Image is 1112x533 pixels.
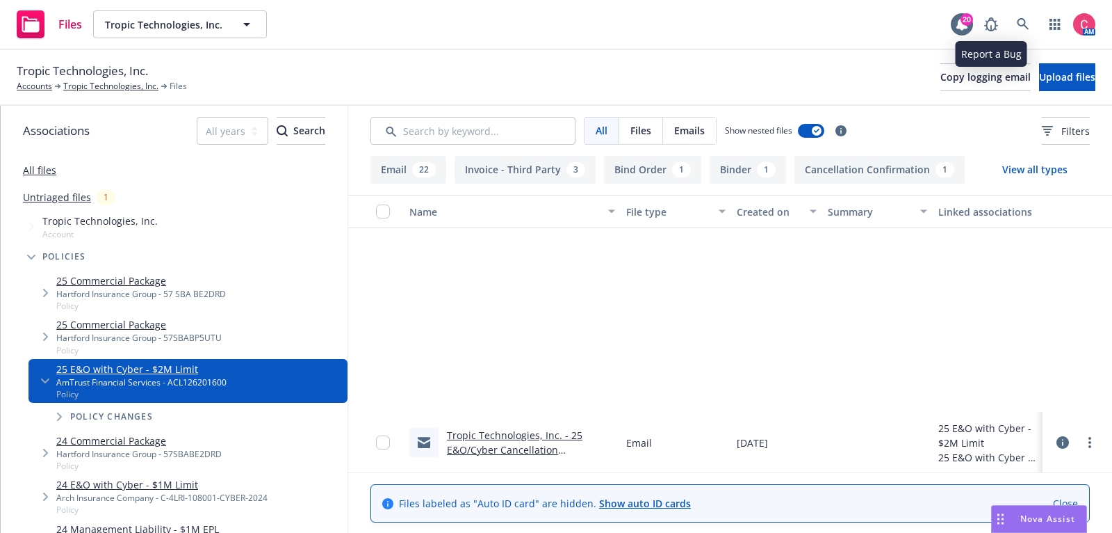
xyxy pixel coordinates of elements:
button: SearchSearch [277,117,325,145]
a: Close [1053,496,1078,511]
span: Policy [56,344,222,356]
div: 22 [412,162,436,177]
span: Tropic Technologies, Inc. [42,214,158,228]
div: 25 E&O with Cyber - $2M Limit [938,421,1037,450]
div: Search [277,118,325,144]
span: Tropic Technologies, Inc. [17,62,148,80]
a: 24 E&O with Cyber - $1M Limit [56,477,268,492]
span: Account [42,228,158,240]
div: AmTrust Financial Services - ACL126201600 [56,376,227,388]
div: Hartford Insurance Group - 57 SBA BE2DRD [56,288,226,300]
span: Policy [56,504,268,516]
button: Email [370,156,446,184]
span: Policy changes [70,413,153,421]
div: 20 [960,13,973,26]
div: 25 E&O with Cyber - $2M Limit [938,450,1037,465]
div: 1 [672,162,691,177]
span: Policy [56,388,227,400]
svg: Search [277,125,288,136]
button: Binder [710,156,786,184]
button: Tropic Technologies, Inc. [93,10,267,38]
button: Upload files [1039,63,1095,91]
span: Files [170,80,187,93]
div: 1 [97,189,115,205]
div: Hartford Insurance Group - 57SBABP5UTU [56,332,222,344]
a: Tropic Technologies, Inc. [63,80,158,93]
button: Cancellation Confirmation [794,156,965,184]
span: [DATE] [737,436,768,450]
span: Upload files [1039,70,1095,83]
div: Created on [737,205,802,219]
a: 25 E&O with Cyber - $2M Limit [56,362,227,376]
span: Filters [1061,124,1090,138]
button: Filters [1042,117,1090,145]
input: Toggle Row Selected [376,436,390,450]
div: Arch Insurance Company - C-4LRI-108001-CYBER-2024 [56,492,268,504]
div: 1 [935,162,954,177]
button: View all types [980,156,1090,184]
button: File type [621,195,730,228]
a: Show auto ID cards [599,497,691,510]
a: Search [1009,10,1037,38]
button: Invoice - Third Party [455,156,596,184]
button: Nova Assist [991,505,1087,533]
span: Copy logging email [940,70,1031,83]
a: more [1081,434,1098,451]
div: 3 [566,162,585,177]
div: Name [409,205,600,219]
a: All files [23,164,56,177]
span: Email [626,436,652,450]
a: Report a Bug [977,10,1005,38]
div: Summary [828,205,911,219]
span: Policy [56,460,222,472]
div: Drag to move [992,506,1009,532]
button: Linked associations [933,195,1042,228]
a: Switch app [1041,10,1069,38]
span: Show nested files [725,125,792,136]
a: Accounts [17,80,52,93]
span: Emails [674,123,705,138]
div: 1 [757,162,776,177]
div: Hartford Insurance Group - 57SBABE2DRD [56,448,222,460]
a: 25 Commercial Package [56,317,222,332]
span: Files [630,123,651,138]
button: Bind Order [604,156,701,184]
button: Created on [731,195,823,228]
img: photo [1073,13,1095,35]
button: Name [404,195,621,228]
span: Nova Assist [1020,513,1075,525]
span: All [596,123,607,138]
span: Files labeled as "Auto ID card" are hidden. [399,496,691,511]
span: Associations [23,122,90,140]
span: Files [58,19,82,30]
a: 25 Commercial Package [56,273,226,288]
input: Search by keyword... [370,117,575,145]
span: Policies [42,253,86,261]
div: File type [626,205,710,219]
input: Select all [376,205,390,218]
span: Filters [1042,124,1090,138]
a: 24 Commercial Package [56,433,222,448]
button: Summary [822,195,932,228]
button: Copy logging email [940,63,1031,91]
div: Linked associations [938,205,1037,219]
a: Files [11,5,88,44]
a: Tropic Technologies, Inc. - 25 E&O/Cyber Cancellation Confirmation & Return Premium [447,429,597,471]
a: Untriaged files [23,190,91,205]
span: Tropic Technologies, Inc. [105,17,225,32]
span: Policy [56,300,226,312]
